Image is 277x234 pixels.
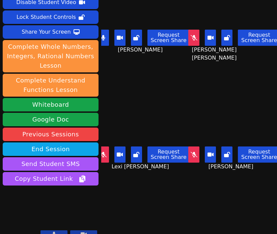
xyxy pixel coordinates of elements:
[22,27,71,37] div: Share Your Screen
[3,157,99,171] button: Send Student SMS
[112,163,171,171] span: Lexi [PERSON_NAME]
[3,142,99,156] button: End Session
[3,74,99,97] button: Complete Understand Functions Lesson
[17,12,76,23] div: Lock Student Controls
[209,163,255,171] span: [PERSON_NAME]
[118,46,164,54] span: [PERSON_NAME]
[3,25,99,39] button: Share Your Screen
[3,172,99,186] button: Copy Student Link
[15,174,86,183] span: Copy Student Link
[3,40,99,72] button: Complete Whole Numbers, Integers, Rational Numbers Lesson
[147,146,190,163] button: Request Screen Share
[3,10,99,24] button: Lock Student Controls
[3,98,99,111] button: Whiteboard
[147,30,190,46] button: Request Screen Share
[192,46,272,62] span: [PERSON_NAME] [PERSON_NAME]
[3,128,99,141] a: Previous Sessions
[3,113,99,126] a: Google Doc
